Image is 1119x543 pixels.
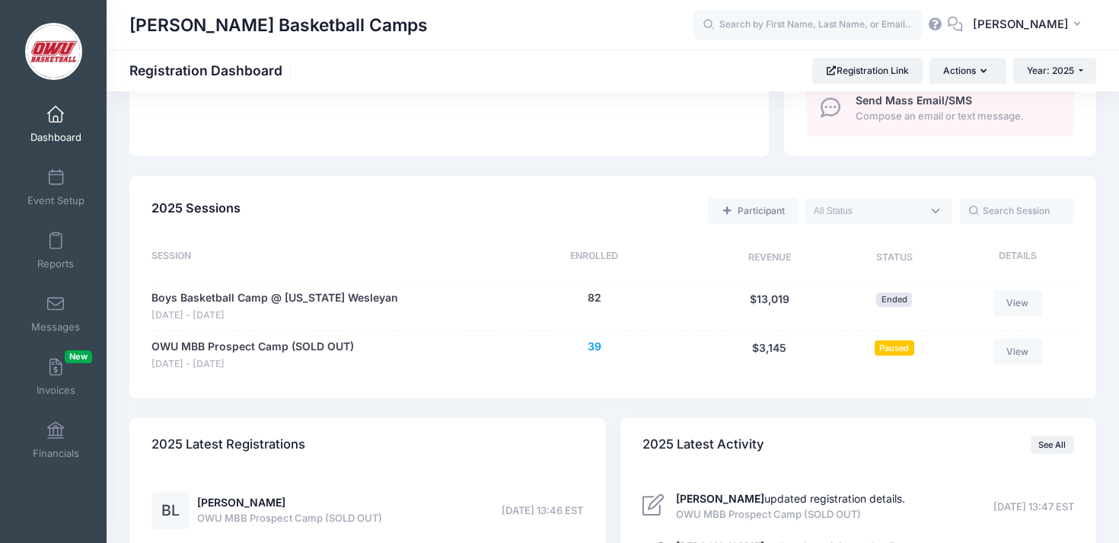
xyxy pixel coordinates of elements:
[151,339,354,355] a: OWU MBB Prospect Camp (SOLD OUT)
[20,414,92,467] a: Financials
[676,492,764,505] strong: [PERSON_NAME]
[483,249,705,267] div: Enrolled
[151,290,398,306] a: Boys Basketball Camp @ [US_STATE] Wesleyan
[642,423,764,467] h4: 2025 Latest Activity
[151,505,190,518] a: BL
[129,8,428,43] h1: [PERSON_NAME] Basketball Camps
[705,249,834,267] div: Revenue
[33,447,79,460] span: Financials
[151,491,190,529] div: BL
[502,503,583,519] span: [DATE] 13:46 EST
[963,8,1096,43] button: [PERSON_NAME]
[65,350,92,363] span: New
[151,249,483,267] div: Session
[814,204,922,218] textarea: Search
[197,511,382,526] span: OWU MBB Prospect Camp (SOLD OUT)
[708,198,798,224] a: Add a new manual registration
[806,81,1074,136] a: Send Mass Email/SMS Compose an email or text message.
[993,500,1074,515] span: [DATE] 13:47 EST
[25,23,82,80] img: David Vogel Basketball Camps
[129,62,295,78] h1: Registration Dashboard
[929,58,1006,84] button: Actions
[954,249,1073,267] div: Details
[20,224,92,277] a: Reports
[993,339,1042,365] a: View
[676,507,905,522] span: OWU MBB Prospect Camp (SOLD OUT)
[1031,436,1074,454] a: See All
[20,350,92,404] a: InvoicesNew
[151,357,354,372] span: [DATE] - [DATE]
[31,321,80,334] span: Messages
[588,339,601,355] button: 39
[875,340,914,355] span: Paused
[973,16,1069,33] span: [PERSON_NAME]
[151,200,241,216] span: 2025 Sessions
[676,492,905,505] a: [PERSON_NAME]updated registration details.
[1027,65,1074,76] span: Year: 2025
[856,94,972,107] span: Send Mass Email/SMS
[876,292,912,307] span: Ended
[960,198,1074,224] input: Search Session
[37,257,74,270] span: Reports
[993,290,1042,316] a: View
[834,249,954,267] div: Status
[1013,58,1096,84] button: Year: 2025
[856,109,1057,124] span: Compose an email or text message.
[705,290,834,323] div: $13,019
[705,339,834,372] div: $3,145
[693,10,922,40] input: Search by First Name, Last Name, or Email...
[588,290,601,306] button: 82
[20,97,92,151] a: Dashboard
[20,287,92,340] a: Messages
[812,58,923,84] a: Registration Link
[197,496,285,509] a: [PERSON_NAME]
[37,384,75,397] span: Invoices
[20,161,92,214] a: Event Setup
[27,194,84,207] span: Event Setup
[151,423,305,467] h4: 2025 Latest Registrations
[30,131,81,144] span: Dashboard
[151,308,398,323] span: [DATE] - [DATE]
